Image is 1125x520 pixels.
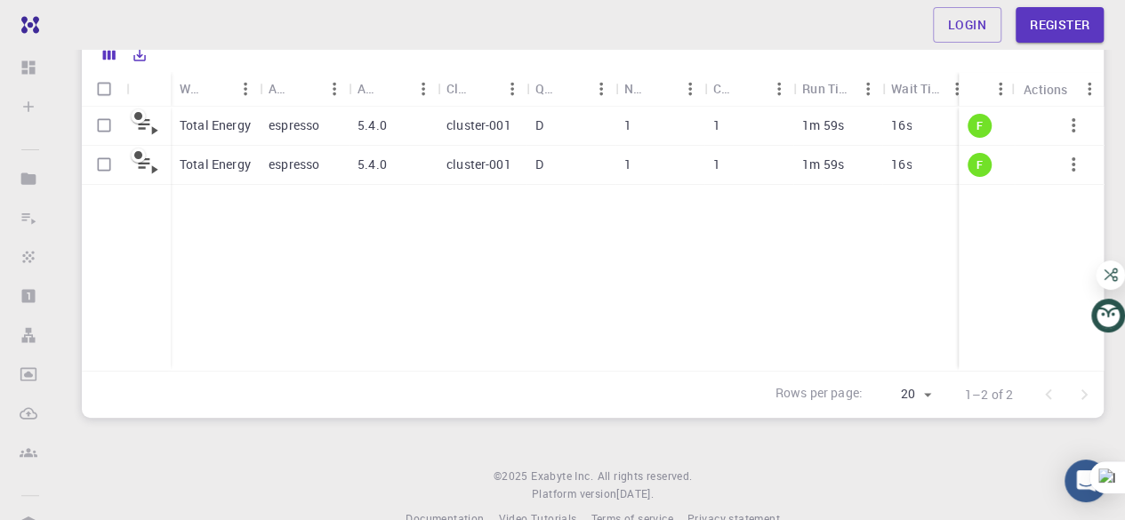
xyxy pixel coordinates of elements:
[968,114,992,138] div: finished
[969,118,990,133] span: F
[802,156,844,173] p: 1m 59s
[1015,72,1104,107] div: Actions
[494,468,531,485] span: © 2025
[438,71,526,106] div: Cluster
[1016,7,1104,43] a: Register
[891,156,912,173] p: 16s
[615,71,704,106] div: Nodes
[269,116,319,134] p: espresso
[180,71,203,106] div: Workflow Name
[587,75,615,103] button: Menu
[968,75,996,103] button: Sort
[171,71,260,106] div: Workflow Name
[802,71,854,106] div: Run Time
[736,75,765,103] button: Sort
[535,71,558,106] div: Queue
[882,71,971,106] div: Wait Time
[802,116,844,134] p: 1m 59s
[94,41,125,69] button: Columns
[775,384,863,404] p: Rows per page:
[498,75,526,103] button: Menu
[624,156,631,173] p: 1
[969,157,990,172] span: F
[943,75,971,103] button: Menu
[260,71,349,106] div: Application
[126,72,171,107] div: Icon
[231,75,260,103] button: Menu
[624,71,647,106] div: Nodes
[676,75,704,103] button: Menu
[793,71,882,106] div: Run Time
[358,71,381,106] div: Application Version
[446,156,511,173] p: cluster-001
[446,116,511,134] p: cluster-001
[854,75,882,103] button: Menu
[1024,72,1067,107] div: Actions
[358,156,387,173] p: 5.4.0
[1065,460,1107,502] div: Open Intercom Messenger
[381,75,409,103] button: Sort
[558,75,587,103] button: Sort
[870,381,936,407] div: 20
[713,71,736,106] div: Cores
[14,16,39,34] img: logo
[933,7,1001,43] a: Login
[470,75,498,103] button: Sort
[203,75,231,103] button: Sort
[349,71,438,106] div: Application Version
[891,71,943,106] div: Wait Time
[986,75,1015,103] button: Menu
[532,485,616,503] span: Platform version
[269,71,292,106] div: Application
[647,75,676,103] button: Sort
[358,116,387,134] p: 5.4.0
[616,485,654,503] a: [DATE].
[616,486,654,500] span: [DATE] .
[531,468,593,483] span: Exabyte Inc.
[446,71,470,106] div: Cluster
[320,75,349,103] button: Menu
[535,156,543,173] p: D
[704,71,793,106] div: Cores
[968,153,992,177] div: finished
[125,41,155,69] button: Export
[959,72,1015,107] div: Status
[269,156,319,173] p: espresso
[531,468,593,485] a: Exabyte Inc.
[180,116,251,134] p: Total Energy
[526,71,615,106] div: Queue
[535,116,543,134] p: D
[624,116,631,134] p: 1
[597,468,692,485] span: All rights reserved.
[765,75,793,103] button: Menu
[713,116,720,134] p: 1
[965,386,1013,404] p: 1–2 of 2
[891,116,912,134] p: 16s
[180,156,251,173] p: Total Energy
[713,156,720,173] p: 1
[409,75,438,103] button: Menu
[292,75,320,103] button: Sort
[1075,75,1104,103] button: Menu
